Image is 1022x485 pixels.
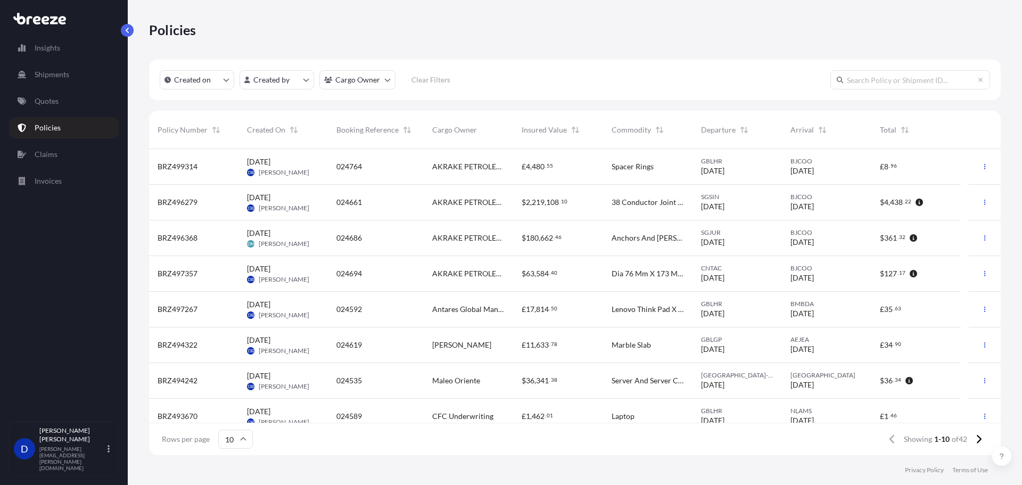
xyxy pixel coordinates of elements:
[880,163,884,170] span: £
[701,157,773,166] span: GBLHR
[411,75,450,85] p: Clear Filters
[247,371,270,381] span: [DATE]
[884,413,888,420] span: 1
[247,335,270,346] span: [DATE]
[534,306,536,313] span: ,
[240,70,314,89] button: createdBy Filter options
[162,434,210,445] span: Rows per page
[897,235,899,239] span: .
[889,414,890,417] span: .
[526,270,534,277] span: 63
[287,124,300,136] button: Sort
[540,234,553,242] span: 662
[9,144,119,165] a: Claims
[790,273,814,283] span: [DATE]
[532,413,545,420] span: 462
[890,199,903,206] span: 438
[952,466,988,474] a: Terms of Use
[612,304,684,315] span: Lenovo Think Pad X 13 Gen 5 Laptops
[35,122,61,133] p: Policies
[880,341,884,349] span: £
[247,192,270,203] span: [DATE]
[149,21,196,38] p: Policies
[536,270,549,277] span: 584
[522,341,526,349] span: £
[9,64,119,85] a: Shipments
[259,382,309,391] span: [PERSON_NAME]
[526,163,530,170] span: 4
[830,70,990,89] input: Search Policy or Shipment ID...
[612,411,634,422] span: Laptop
[336,161,362,172] span: 024764
[884,377,893,384] span: 36
[319,70,395,89] button: cargoOwner Filter options
[899,124,911,136] button: Sort
[35,43,60,53] p: Insights
[259,347,309,355] span: [PERSON_NAME]
[790,344,814,355] span: [DATE]
[934,434,950,445] span: 1-10
[336,233,362,243] span: 024686
[551,378,557,382] span: 38
[259,275,309,284] span: [PERSON_NAME]
[895,342,901,346] span: 90
[248,381,254,392] span: DB
[532,199,545,206] span: 219
[526,341,534,349] span: 11
[546,199,559,206] span: 108
[701,166,724,176] span: [DATE]
[790,166,814,176] span: [DATE]
[536,306,549,313] span: 814
[536,377,549,384] span: 341
[899,235,905,239] span: 32
[612,268,684,279] span: Dia 76 Mm X 173 M Grade R 4 Studlink Chain All Common Links
[549,307,550,310] span: .
[903,200,904,203] span: .
[653,124,666,136] button: Sort
[790,157,863,166] span: BJCOO
[549,378,550,382] span: .
[248,417,254,428] span: DB
[790,201,814,212] span: [DATE]
[248,167,254,178] span: DB
[158,233,197,243] span: BRZ496368
[612,125,651,135] span: Commodity
[701,371,773,380] span: [GEOGRAPHIC_DATA]-l'Aumône
[701,201,724,212] span: [DATE]
[432,304,505,315] span: Antares Global Management
[526,234,539,242] span: 180
[612,233,684,243] span: Anchors And [PERSON_NAME]
[790,335,863,344] span: AEJEA
[899,271,905,275] span: 17
[539,234,540,242] span: ,
[880,125,896,135] span: Total
[522,234,526,242] span: $
[432,233,505,243] span: AKRAKE PETROLEUM BENIN S.A.
[522,306,526,313] span: £
[816,124,829,136] button: Sort
[336,340,362,350] span: 024619
[884,270,897,277] span: 127
[336,268,362,279] span: 024694
[522,163,526,170] span: £
[905,200,911,203] span: 22
[904,434,932,445] span: Showing
[893,378,894,382] span: .
[432,411,493,422] span: CFC Underwriting
[880,234,884,242] span: $
[790,125,814,135] span: Arrival
[701,380,724,390] span: [DATE]
[432,375,480,386] span: Maleo Oriente
[9,117,119,138] a: Policies
[701,344,724,355] span: [DATE]
[555,235,562,239] span: 46
[889,164,890,168] span: .
[905,466,944,474] p: Privacy Policy
[893,307,894,310] span: .
[432,161,505,172] span: AKRAKE PETROLEUM BENIN S.A.
[790,237,814,248] span: [DATE]
[336,375,362,386] span: 024535
[790,264,863,273] span: BJCOO
[158,268,197,279] span: BRZ497357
